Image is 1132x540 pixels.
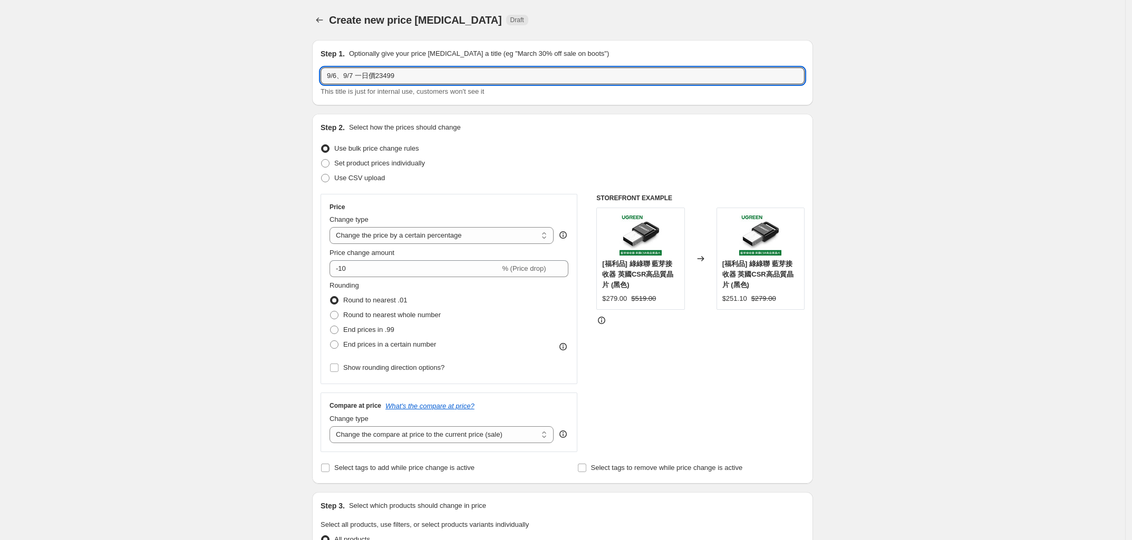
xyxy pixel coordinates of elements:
span: Use bulk price change rules [334,144,419,152]
span: Select all products, use filters, or select products variants individually [321,521,529,528]
span: % (Price drop) [502,264,546,272]
div: $251.10 [722,293,747,304]
strike: $279.00 [751,293,776,304]
p: Select which products should change in price [349,500,486,511]
span: Change type [330,415,369,423]
h2: Step 3. [321,500,345,511]
h2: Step 1. [321,48,345,59]
h3: Price [330,203,345,211]
input: 30% off holiday sale [321,67,805,84]
input: -15 [330,260,500,277]
div: help [558,429,568,439]
span: This title is just for internal use, customers won't see it [321,87,484,95]
p: Optionally give your price [MEDICAL_DATA] a title (eg "March 30% off sale on boots") [349,48,609,59]
span: Select tags to remove while price change is active [591,464,743,472]
button: Price change jobs [312,13,327,27]
span: Show rounding direction options? [343,364,444,371]
span: Draft [510,16,524,24]
span: Use CSV upload [334,174,385,182]
span: Rounding [330,281,359,289]
h2: Step 2. [321,122,345,133]
strike: $519.00 [631,293,656,304]
img: 800x_80x.webp [739,213,781,256]
span: Change type [330,215,369,223]
span: Select tags to add while price change is active [334,464,475,472]
span: Create new price [MEDICAL_DATA] [329,14,502,26]
h6: STOREFRONT EXAMPLE [596,194,805,202]
span: Round to nearest whole number [343,311,441,319]
span: Price change amount [330,249,394,257]
h3: Compare at price [330,401,381,410]
div: help [558,230,568,240]
img: 800x_80x.webp [620,213,662,256]
p: Select how the prices should change [349,122,461,133]
span: Round to nearest .01 [343,296,407,304]
button: What's the compare at price? [385,402,475,410]
div: $279.00 [602,293,627,304]
span: [福利品] 綠綠聯 藍芽接收器 英國CSR高品質晶片 (黑色) [602,260,673,289]
span: [福利品] 綠綠聯 藍芽接收器 英國CSR高品質晶片 (黑色) [722,260,794,289]
span: Set product prices individually [334,159,425,167]
span: End prices in a certain number [343,340,436,348]
span: End prices in .99 [343,326,394,333]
